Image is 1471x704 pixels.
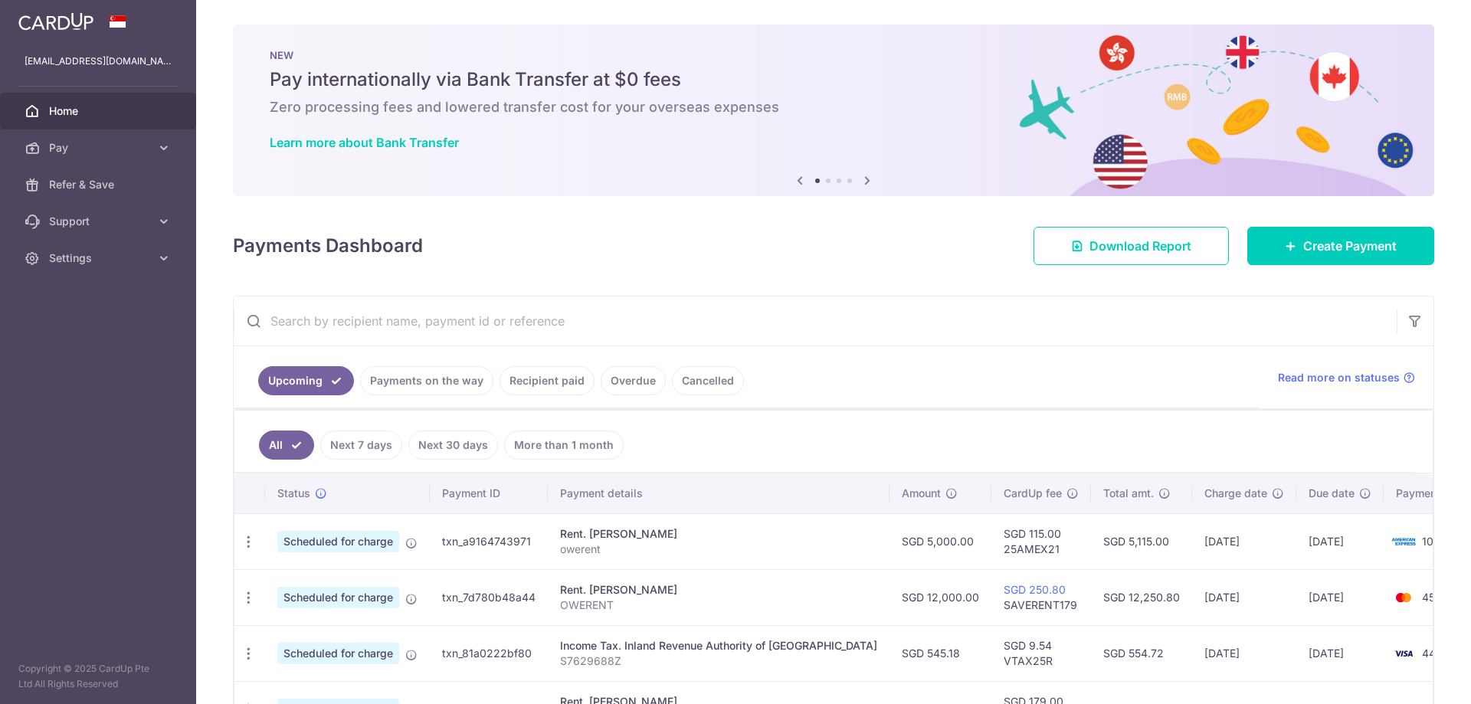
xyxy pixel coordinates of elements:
[1089,237,1191,255] span: Download Report
[1034,227,1229,265] a: Download Report
[49,177,150,192] span: Refer & Save
[1192,569,1296,625] td: [DATE]
[1091,625,1192,681] td: SGD 554.72
[1004,583,1066,596] a: SGD 250.80
[1278,370,1415,385] a: Read more on statuses
[1422,591,1447,604] span: 4555
[233,25,1434,196] img: Bank transfer banner
[1278,370,1400,385] span: Read more on statuses
[1103,486,1154,501] span: Total amt.
[259,431,314,460] a: All
[25,54,172,69] p: [EMAIL_ADDRESS][DOMAIN_NAME]
[270,49,1397,61] p: NEW
[277,531,399,552] span: Scheduled for charge
[500,366,595,395] a: Recipient paid
[1296,513,1384,569] td: [DATE]
[1296,569,1384,625] td: [DATE]
[49,250,150,266] span: Settings
[504,431,624,460] a: More than 1 month
[889,625,991,681] td: SGD 545.18
[1204,486,1267,501] span: Charge date
[1091,569,1192,625] td: SGD 12,250.80
[548,473,889,513] th: Payment details
[1422,535,1447,548] span: 1009
[1422,647,1450,660] span: 4468
[408,431,498,460] a: Next 30 days
[889,569,991,625] td: SGD 12,000.00
[270,98,1397,116] h6: Zero processing fees and lowered transfer cost for your overseas expenses
[991,513,1091,569] td: SGD 115.00 25AMEX21
[560,542,877,557] p: owerent
[991,625,1091,681] td: SGD 9.54 VTAX25R
[430,473,548,513] th: Payment ID
[560,653,877,669] p: S7629688Z
[320,431,402,460] a: Next 7 days
[234,296,1397,345] input: Search by recipient name, payment id or reference
[1091,513,1192,569] td: SGD 5,115.00
[1388,532,1419,551] img: Bank Card
[560,526,877,542] div: Rent. [PERSON_NAME]
[233,232,423,260] h4: Payments Dashboard
[360,366,493,395] a: Payments on the way
[1388,588,1419,607] img: Bank Card
[902,486,941,501] span: Amount
[889,513,991,569] td: SGD 5,000.00
[430,625,548,681] td: txn_81a0222bf80
[1192,625,1296,681] td: [DATE]
[672,366,744,395] a: Cancelled
[991,569,1091,625] td: SAVERENT179
[430,569,548,625] td: txn_7d780b48a44
[258,366,354,395] a: Upcoming
[49,140,150,156] span: Pay
[560,638,877,653] div: Income Tax. Inland Revenue Authority of [GEOGRAPHIC_DATA]
[560,582,877,598] div: Rent. [PERSON_NAME]
[1296,625,1384,681] td: [DATE]
[18,12,93,31] img: CardUp
[1388,644,1419,663] img: Bank Card
[277,486,310,501] span: Status
[270,135,459,150] a: Learn more about Bank Transfer
[1309,486,1355,501] span: Due date
[49,214,150,229] span: Support
[277,587,399,608] span: Scheduled for charge
[1247,227,1434,265] a: Create Payment
[49,103,150,119] span: Home
[277,643,399,664] span: Scheduled for charge
[601,366,666,395] a: Overdue
[560,598,877,613] p: OWERENT
[430,513,548,569] td: txn_a9164743971
[1192,513,1296,569] td: [DATE]
[270,67,1397,92] h5: Pay internationally via Bank Transfer at $0 fees
[1303,237,1397,255] span: Create Payment
[1004,486,1062,501] span: CardUp fee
